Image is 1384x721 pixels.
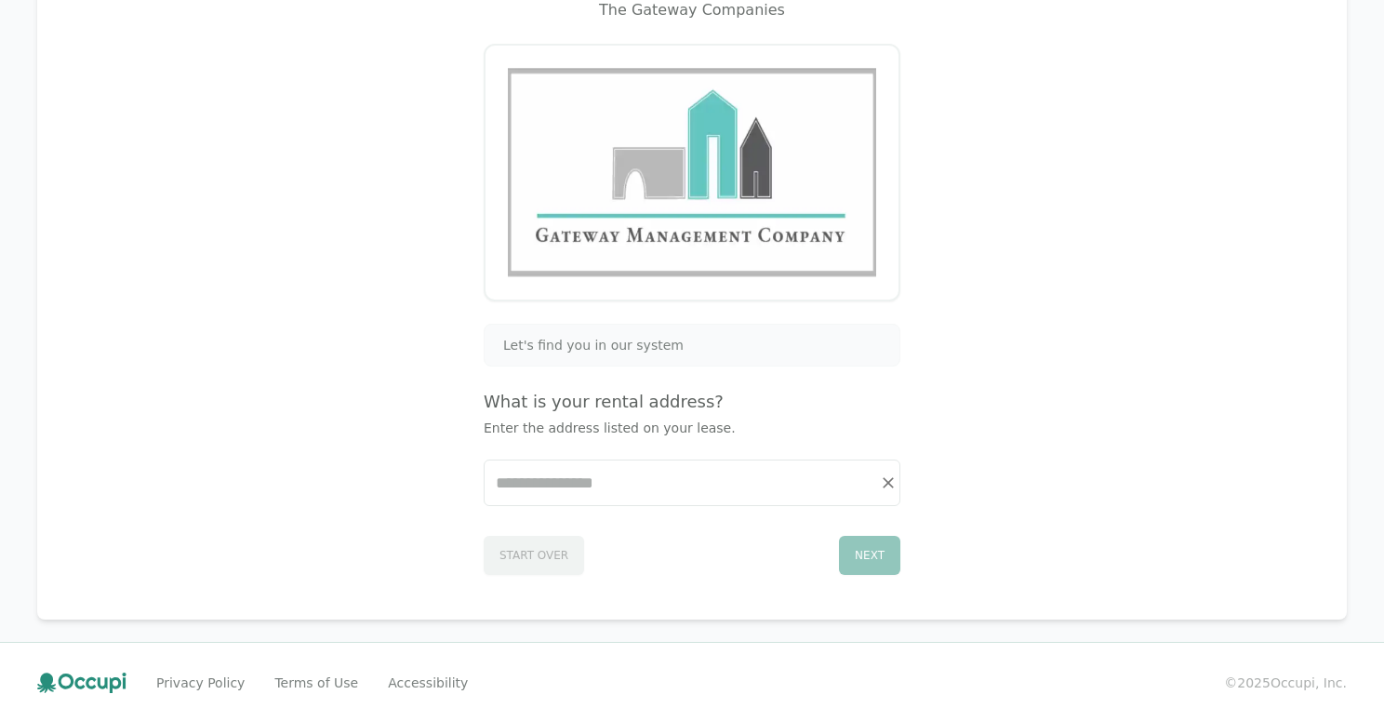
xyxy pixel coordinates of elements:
[875,470,901,496] button: Clear
[1224,674,1347,692] small: © 2025 Occupi, Inc.
[485,461,899,505] input: Start typing...
[508,68,876,277] img: Gateway Management
[503,336,684,354] span: Let's find you in our system
[484,389,900,415] h4: What is your rental address?
[156,674,245,692] a: Privacy Policy
[484,419,900,437] p: Enter the address listed on your lease.
[274,674,358,692] a: Terms of Use
[388,674,468,692] a: Accessibility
